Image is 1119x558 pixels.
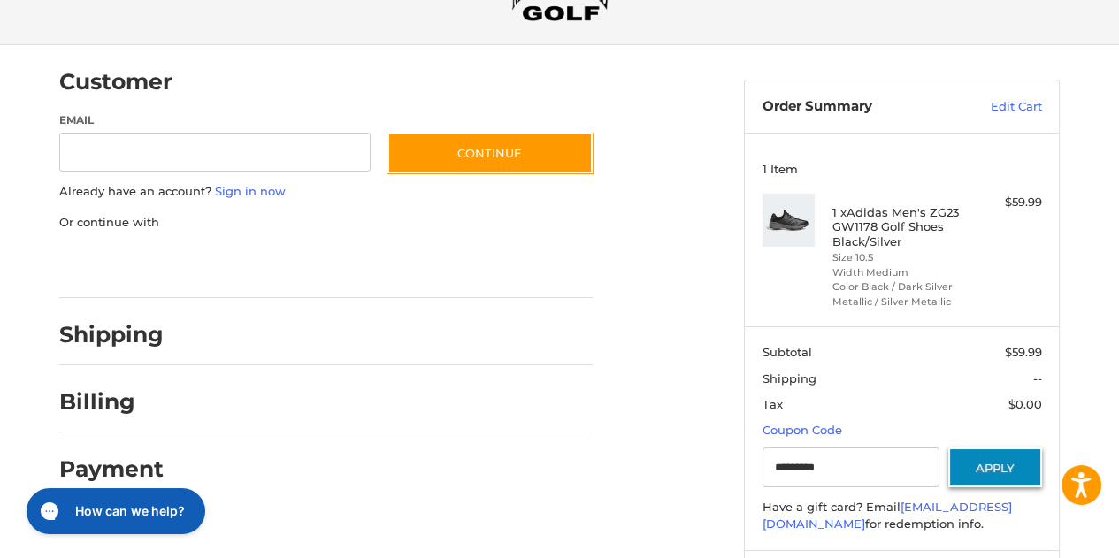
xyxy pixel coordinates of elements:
span: $0.00 [1008,397,1042,411]
p: Already have an account? [59,183,593,201]
button: Apply [948,447,1042,487]
iframe: PayPal-paylater [203,248,336,280]
h2: Payment [59,455,164,483]
iframe: Gorgias live chat messenger [18,482,211,540]
li: Color Black / Dark Silver Metallic / Silver Metallic [832,279,968,309]
a: Edit Cart [953,98,1042,116]
h2: Shipping [59,321,164,348]
span: Tax [763,397,783,411]
span: $59.99 [1005,345,1042,359]
span: Shipping [763,371,816,386]
h2: Billing [59,388,163,416]
li: Width Medium [832,265,968,280]
div: $59.99 [972,194,1042,211]
h3: 1 Item [763,162,1042,176]
p: Or continue with [59,214,593,232]
span: Subtotal [763,345,812,359]
h3: Order Summary [763,98,953,116]
iframe: PayPal-venmo [354,248,487,280]
li: Size 10.5 [832,250,968,265]
div: Have a gift card? Email for redemption info. [763,499,1042,533]
h4: 1 x Adidas Men's ZG23 GW1178 Golf Shoes Black/Silver [832,205,968,248]
iframe: PayPal-paypal [54,248,187,280]
label: Email [59,112,371,128]
a: Coupon Code [763,423,842,437]
a: Sign in now [215,184,286,198]
input: Gift Certificate or Coupon Code [763,447,940,487]
span: -- [1033,371,1042,386]
h2: Customer [59,68,172,96]
button: Continue [387,133,593,173]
